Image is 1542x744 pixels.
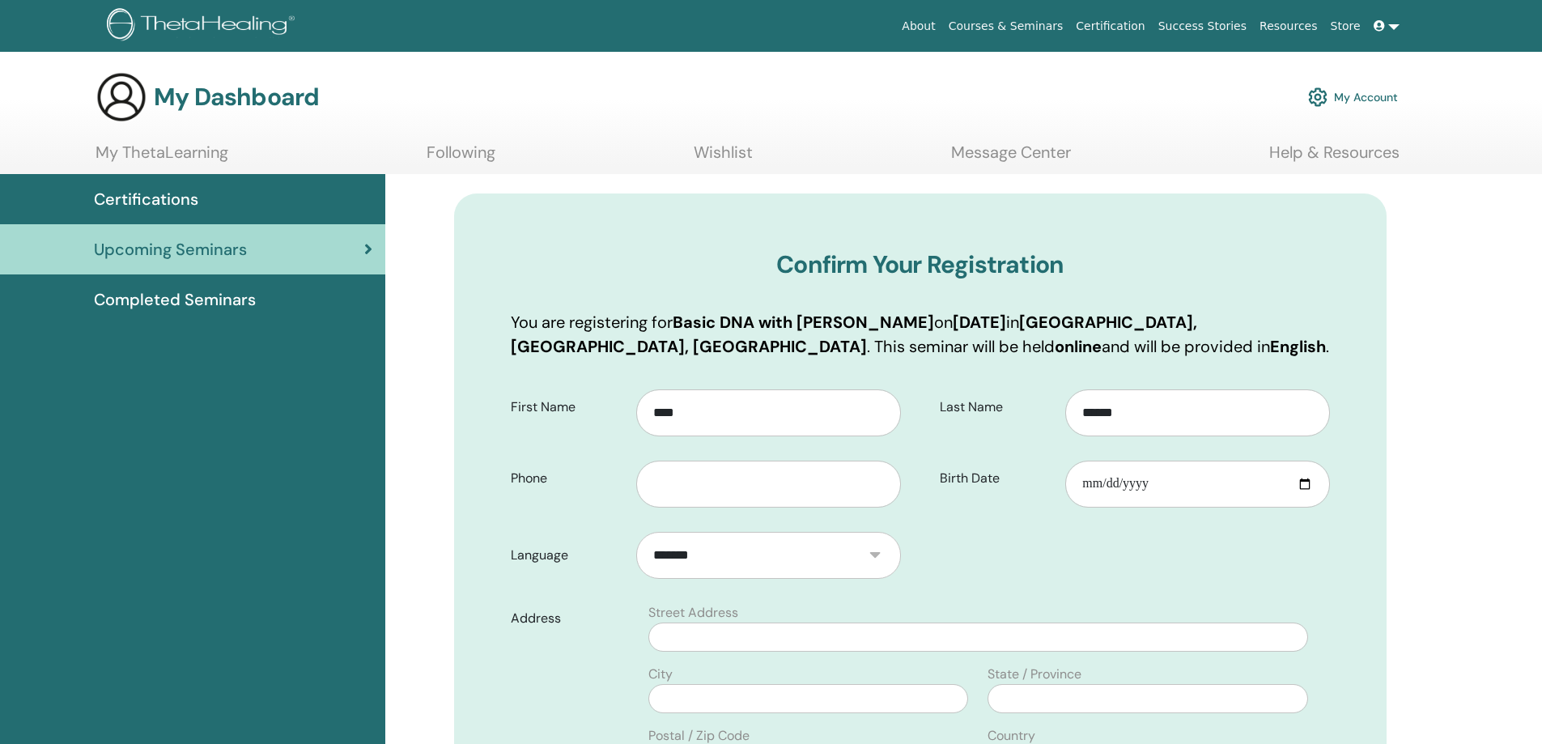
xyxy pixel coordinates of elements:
label: Address [499,603,639,634]
a: Success Stories [1152,11,1253,41]
label: Last Name [928,392,1066,423]
b: [DATE] [953,312,1006,333]
h3: My Dashboard [154,83,319,112]
b: Basic DNA with [PERSON_NAME] [673,312,934,333]
a: My ThetaLearning [96,142,228,174]
span: Certifications [94,187,198,211]
img: cog.svg [1308,83,1327,111]
label: First Name [499,392,637,423]
label: Phone [499,463,637,494]
a: Help & Resources [1269,142,1400,174]
a: Message Center [951,142,1071,174]
img: logo.png [107,8,300,45]
a: Following [427,142,495,174]
a: My Account [1308,79,1398,115]
img: generic-user-icon.jpg [96,71,147,123]
label: Language [499,540,637,571]
a: About [895,11,941,41]
label: City [648,665,673,684]
a: Store [1324,11,1367,41]
label: State / Province [988,665,1081,684]
b: English [1270,336,1326,357]
a: Resources [1253,11,1324,41]
a: Courses & Seminars [942,11,1070,41]
span: Upcoming Seminars [94,237,247,261]
b: online [1055,336,1102,357]
span: Completed Seminars [94,287,256,312]
a: Certification [1069,11,1151,41]
p: You are registering for on in . This seminar will be held and will be provided in . [511,310,1330,359]
label: Birth Date [928,463,1066,494]
label: Street Address [648,603,738,623]
a: Wishlist [694,142,753,174]
h3: Confirm Your Registration [511,250,1330,279]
